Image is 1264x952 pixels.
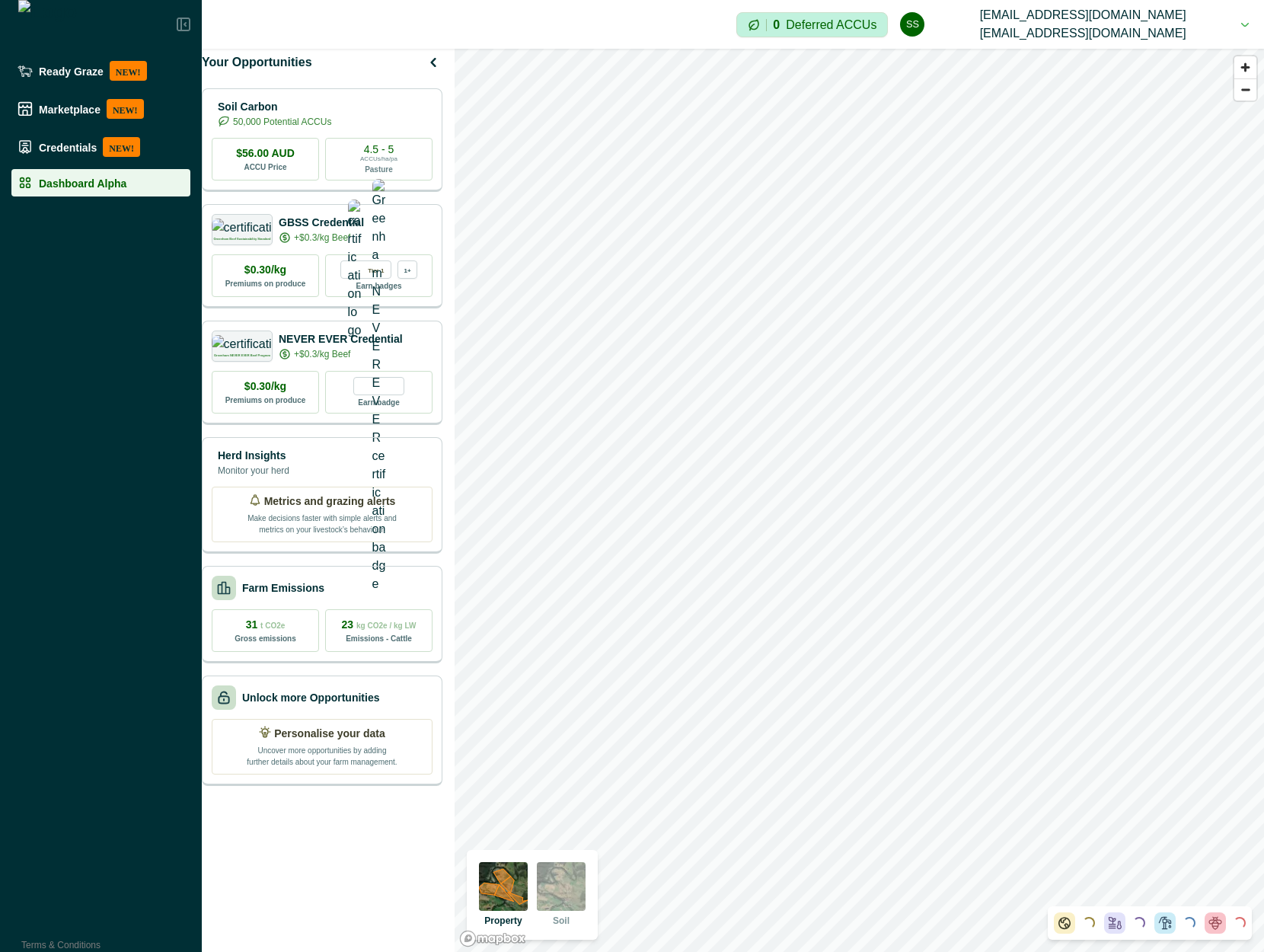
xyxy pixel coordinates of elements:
[365,164,393,175] p: Pasture
[225,278,306,289] p: Premiums on produce
[246,742,398,768] p: Uncover more opportunities by adding further details about your farm management.
[1234,78,1256,101] button: Zoom out
[244,262,286,278] p: $0.30/kg
[11,55,190,87] a: Ready GrazeNEW!
[294,347,350,361] p: +$0.3/kg Beef
[11,93,190,125] a: MarketplaceNEW!
[358,395,399,408] p: Earn badge
[236,145,295,161] p: $56.00 AUD
[397,260,417,279] div: more credentials avaialble
[246,617,286,633] p: 31
[244,161,286,173] p: ACCU Price
[11,131,190,163] a: CredentialsNEW!
[279,215,364,231] p: GBSS Credential
[39,103,101,115] p: Marketplace
[279,331,403,347] p: NEVER EVER Credential
[202,53,312,72] p: Your Opportunities
[107,99,144,119] p: NEW!
[110,61,147,81] p: NEW!
[225,395,306,406] p: Premiums on produce
[372,179,386,593] img: Greenham NEVER EVER certification badge
[364,144,394,155] p: 4.5 - 5
[264,494,396,510] p: Metrics and grazing alerts
[21,940,101,950] a: Terms & Conditions
[348,200,362,340] img: certification logo
[246,510,398,535] p: Make decisions faster with simple alerts and metrics on your livestock’s behaviour.
[11,169,190,196] a: Dashboard Alpha
[1234,56,1256,78] button: Zoom in
[212,335,273,350] img: certification logo
[213,238,270,241] p: Greenham Beef Sustainability Standard
[242,690,379,706] p: Unlock more Opportunities
[356,621,416,630] span: kg CO2e / kg LW
[242,580,324,596] p: Farm Emissions
[553,914,570,928] p: Soil
[484,914,522,928] p: Property
[404,264,410,274] p: 1+
[214,354,270,357] p: Greenham NEVER EVER Beef Program
[218,448,289,464] p: Herd Insights
[294,231,350,244] p: +$0.3/kg Beef
[459,930,526,947] a: Mapbox logo
[218,99,331,115] p: Soil Carbon
[479,862,528,911] img: property preview
[233,115,331,129] p: 50,000 Potential ACCUs
[342,617,417,633] p: 23
[218,464,289,478] p: Monitor your herd
[368,264,384,274] p: Tier 1
[786,19,876,30] p: Deferred ACCUs
[346,633,412,644] p: Emissions - Cattle
[260,621,285,630] span: t CO2e
[537,862,586,911] img: soil preview
[360,155,397,164] p: ACCUs/ha/pa
[103,137,140,157] p: NEW!
[244,379,286,395] p: $0.30/kg
[235,633,296,644] p: Gross emissions
[356,279,401,292] p: Earn badges
[212,219,273,234] img: certification logo
[39,65,104,77] p: Ready Graze
[39,177,126,189] p: Dashboard Alpha
[39,141,97,153] p: Credentials
[274,726,385,742] p: Personalise your data
[773,19,780,31] p: 0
